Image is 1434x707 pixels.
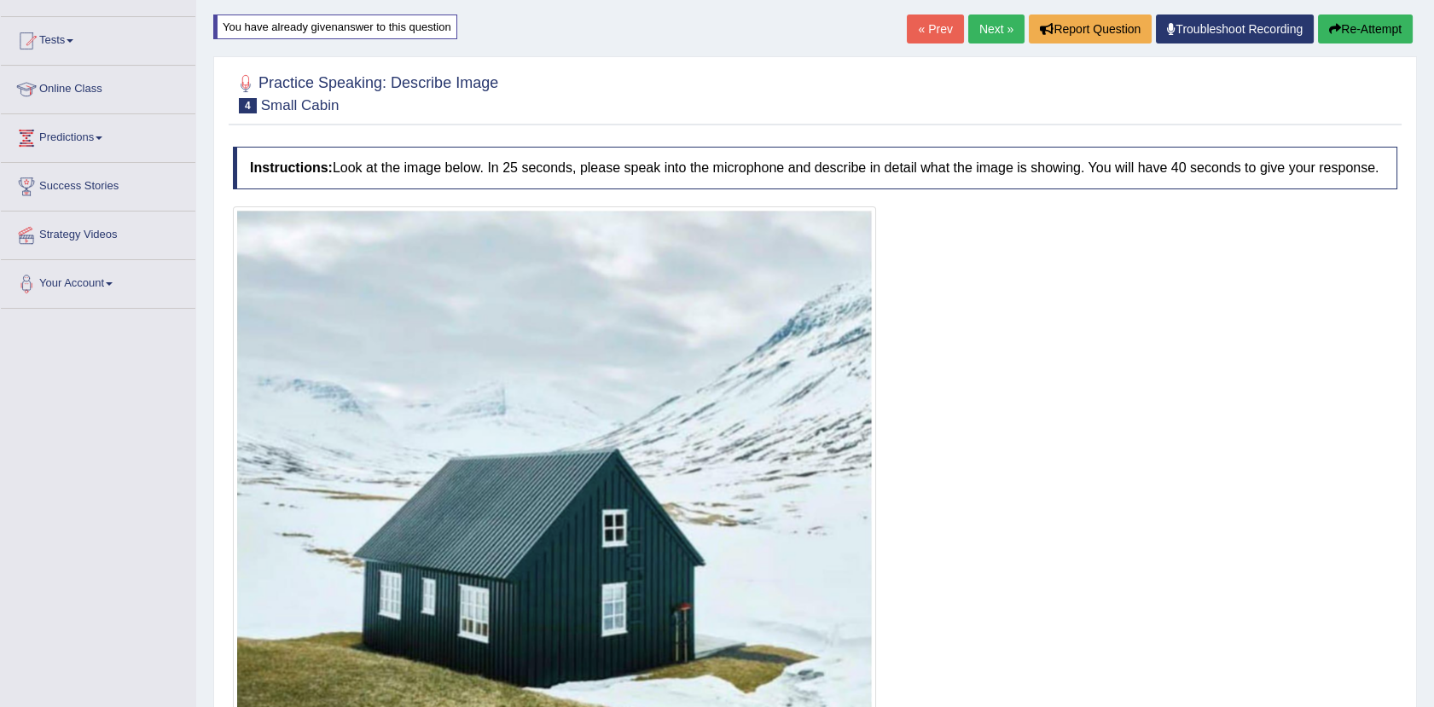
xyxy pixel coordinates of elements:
a: Your Account [1,260,195,303]
div: You have already given answer to this question [213,14,457,39]
b: Instructions: [250,160,333,175]
a: « Prev [907,14,963,43]
a: Strategy Videos [1,212,195,254]
a: Tests [1,17,195,60]
span: 4 [239,98,257,113]
a: Next » [968,14,1025,43]
button: Re-Attempt [1318,14,1413,43]
a: Online Class [1,66,195,108]
small: Small Cabin [261,97,340,113]
a: Predictions [1,114,195,157]
h2: Practice Speaking: Describe Image [233,71,498,113]
a: Success Stories [1,163,195,206]
a: Troubleshoot Recording [1156,14,1314,43]
button: Report Question [1029,14,1152,43]
h4: Look at the image below. In 25 seconds, please speak into the microphone and describe in detail w... [233,147,1397,189]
